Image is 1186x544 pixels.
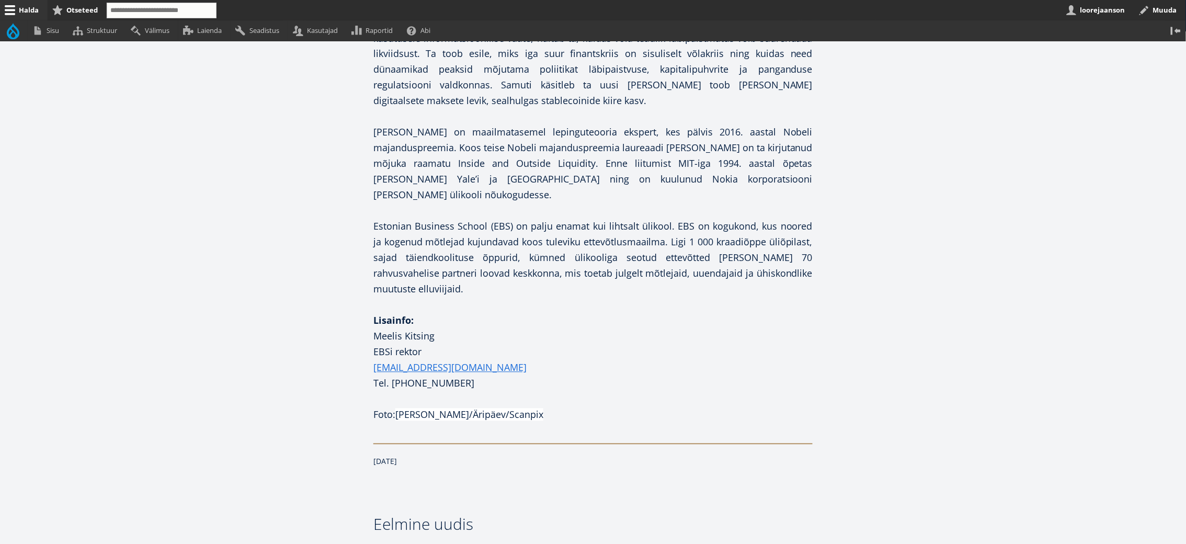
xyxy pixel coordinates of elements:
[373,512,583,538] h2: Eelmine uudis
[288,20,347,41] a: Kasutajad
[347,20,402,41] a: Raportid
[373,360,527,376] a: [EMAIL_ADDRESS][DOMAIN_NAME]
[373,314,414,327] strong: Lisainfo:
[28,20,68,41] a: Sisu
[402,20,440,41] a: Abi
[178,20,231,41] a: Laienda
[68,20,126,41] a: Struktuur
[395,409,543,421] span: [PERSON_NAME]/Äripäev/Scanpix
[1166,20,1186,41] button: Vertikaalasend
[373,454,813,470] div: [DATE]
[231,20,288,41] a: Seadistus
[373,407,813,423] p: Foto:
[126,20,178,41] a: Välimus
[373,219,813,297] p: Estonian Business School (EBS) on palju enamat kui lihtsalt ülikool. EBS on kogukond, kus noored ...
[373,124,813,203] p: [PERSON_NAME] on maailmatasemel lepinguteooria ekspert, kes pälvis 2016. aastal Nobeli majanduspr...
[373,313,813,391] p: Meelis Kitsing EBSi rektor Tel. [PHONE_NUMBER]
